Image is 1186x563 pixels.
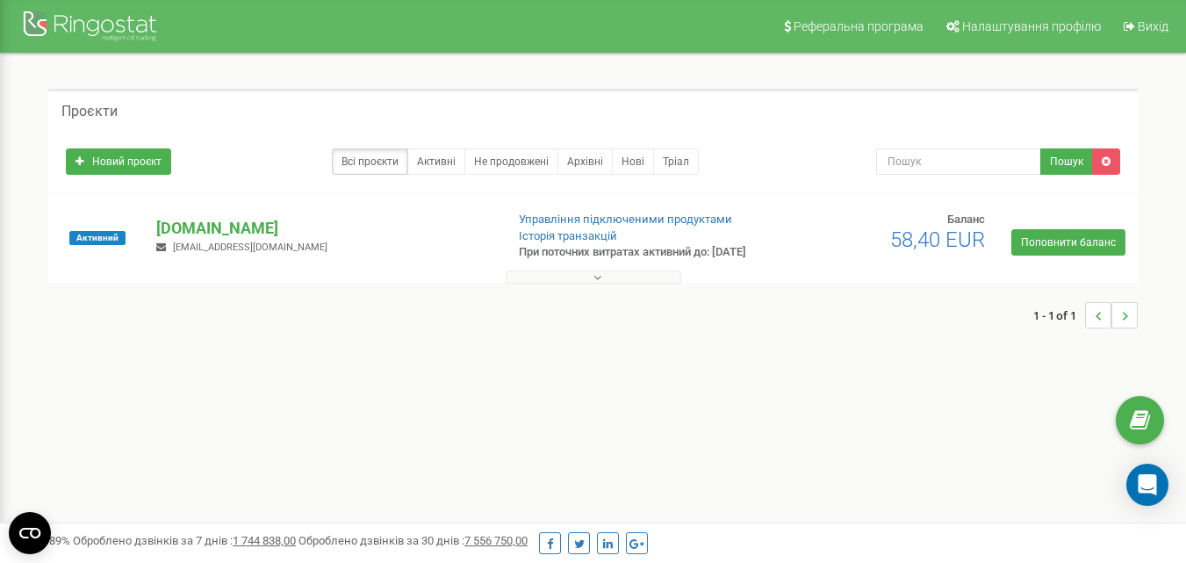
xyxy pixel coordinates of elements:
[66,148,171,175] a: Новий проєкт
[61,104,118,119] h5: Проєкти
[464,534,528,547] u: 7 556 750,00
[464,148,558,175] a: Не продовжені
[1126,464,1168,506] div: Open Intercom Messenger
[557,148,613,175] a: Архівні
[794,19,924,33] span: Реферальна програма
[1033,302,1085,328] span: 1 - 1 of 1
[156,217,490,240] p: [DOMAIN_NAME]
[1138,19,1168,33] span: Вихід
[1033,285,1138,346] nav: ...
[947,213,985,226] span: Баланс
[519,244,763,261] p: При поточних витратах активний до: [DATE]
[298,534,528,547] span: Оброблено дзвінків за 30 днів :
[653,148,699,175] a: Тріал
[332,148,408,175] a: Всі проєкти
[233,534,296,547] u: 1 744 838,00
[612,148,654,175] a: Нові
[73,534,296,547] span: Оброблено дзвінків за 7 днів :
[962,19,1101,33] span: Налаштування профілю
[1040,148,1093,175] button: Пошук
[876,148,1041,175] input: Пошук
[173,242,327,253] span: [EMAIL_ADDRESS][DOMAIN_NAME]
[407,148,465,175] a: Активні
[519,213,732,226] a: Управління підключеними продуктами
[519,229,617,242] a: Історія транзакцій
[69,231,126,245] span: Активний
[1011,229,1125,256] a: Поповнити баланс
[9,512,51,554] button: Open CMP widget
[890,227,985,252] span: 58,40 EUR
